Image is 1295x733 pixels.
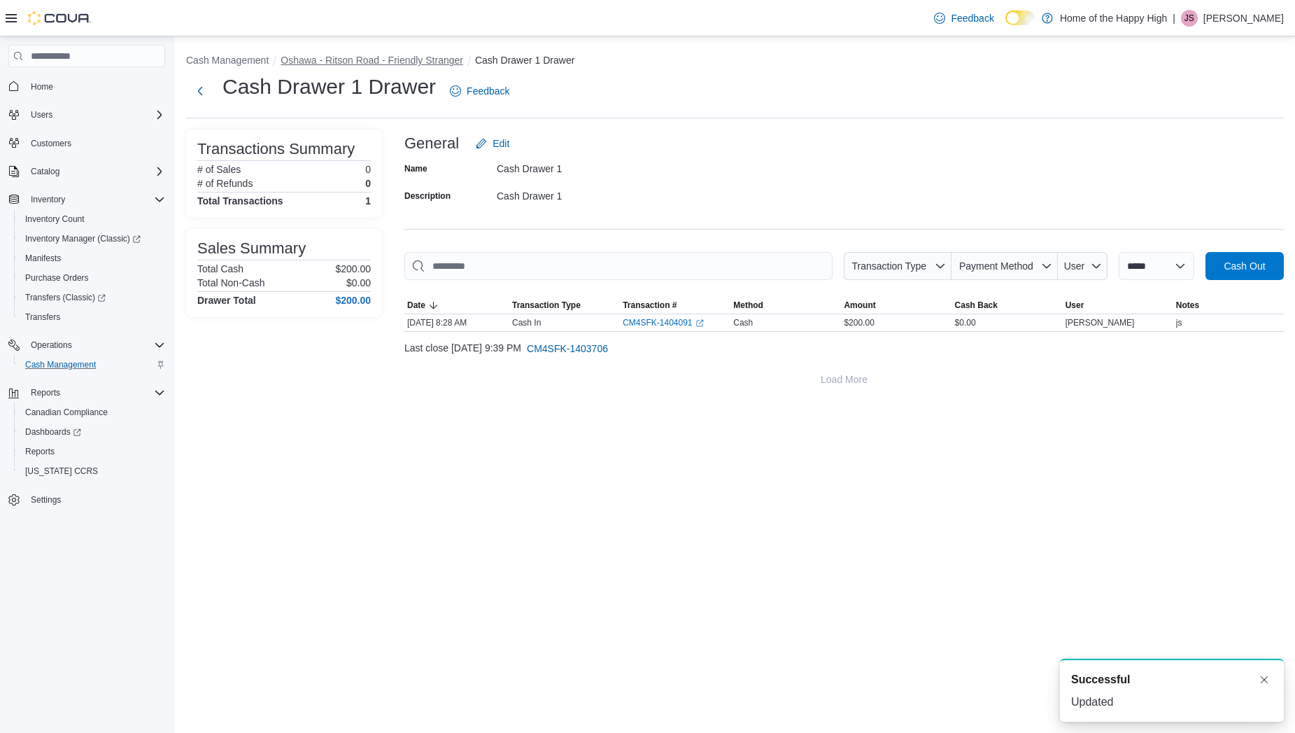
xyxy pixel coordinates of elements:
p: 0 [365,164,371,175]
span: Customers [25,134,165,152]
h6: Total Non-Cash [197,277,265,288]
button: Transaction Type [844,252,951,280]
span: Method [733,300,763,311]
h6: Total Cash [197,263,243,274]
span: Catalog [25,163,165,180]
button: Reports [14,442,171,461]
span: Edit [493,137,509,151]
input: This is a search bar. As you type, the results lower in the page will automatically filter. [404,252,833,280]
a: Dashboards [14,422,171,442]
span: Users [25,106,165,123]
p: 0 [365,178,371,189]
span: User [1066,300,1084,311]
button: Next [186,77,214,105]
button: Edit [470,130,515,158]
button: User [1063,297,1173,314]
label: Description [404,190,451,202]
span: Catalog [31,166,59,177]
button: User [1058,252,1108,280]
span: Transfers (Classic) [25,292,106,303]
span: Transaction # [623,300,677,311]
span: Inventory [25,191,165,208]
button: Inventory Count [14,209,171,229]
div: Notification [1071,671,1273,688]
span: Inventory Manager (Classic) [25,233,141,244]
span: js [1176,317,1182,328]
button: Manifests [14,249,171,268]
button: Inventory [3,190,171,209]
a: Inventory Manager (Classic) [14,229,171,249]
button: Transaction # [620,297,730,314]
button: Customers [3,133,171,153]
span: Dark Mode [1005,25,1006,26]
button: Date [404,297,509,314]
span: JS [1184,10,1194,27]
div: Jessica Sproul [1181,10,1198,27]
span: Purchase Orders [20,270,165,286]
span: Settings [31,494,61,505]
div: Cash Drawer 1 [497,185,684,202]
a: Reports [20,443,60,460]
div: Cash Drawer 1 [497,158,684,174]
h4: $200.00 [335,295,371,306]
a: Transfers (Classic) [14,288,171,307]
span: Home [25,77,165,95]
a: [US_STATE] CCRS [20,463,104,480]
span: [US_STATE] CCRS [25,466,98,477]
img: Cova [28,11,91,25]
button: Cash Management [14,355,171,375]
span: Inventory Count [25,214,85,225]
span: Cash Management [25,359,96,370]
button: Cash Out [1205,252,1284,280]
h1: Cash Drawer 1 Drawer [222,73,436,101]
span: Inventory [31,194,65,205]
span: Feedback [951,11,993,25]
button: Users [3,105,171,125]
a: Settings [25,491,66,508]
a: Inventory Manager (Classic) [20,230,146,247]
span: Operations [31,340,72,351]
span: Dashboards [25,426,81,438]
button: Operations [3,335,171,355]
span: Users [31,109,52,120]
button: Transfers [14,307,171,327]
a: Purchase Orders [20,270,94,286]
button: Canadian Compliance [14,403,171,422]
button: Catalog [25,163,65,180]
h3: Sales Summary [197,240,306,257]
span: Reports [20,443,165,460]
div: [DATE] 8:28 AM [404,314,509,331]
a: Transfers (Classic) [20,289,111,306]
button: Oshawa - Ritson Road - Friendly Stranger [281,55,463,66]
button: Settings [3,489,171,510]
nav: An example of EuiBreadcrumbs [186,53,1284,70]
span: Customers [31,138,71,149]
span: Operations [25,337,165,354]
span: Inventory Manager (Classic) [20,230,165,247]
span: Load More [821,372,868,386]
a: Inventory Count [20,211,90,228]
span: Cash Management [20,356,165,373]
a: Dashboards [20,424,87,440]
a: CM4SFK-1404091External link [623,317,703,328]
a: Feedback [928,4,999,32]
button: Notes [1173,297,1284,314]
a: Transfers [20,309,66,326]
span: Cash Out [1224,259,1265,273]
button: Payment Method [951,252,1058,280]
h3: Transactions Summary [197,141,355,158]
button: Cash Back [952,297,1063,314]
span: Amount [844,300,875,311]
h3: General [404,135,459,152]
a: Feedback [444,77,515,105]
label: Name [404,163,427,174]
span: Washington CCRS [20,463,165,480]
button: Inventory [25,191,71,208]
span: Manifests [25,253,61,264]
button: Amount [841,297,951,314]
span: Transaction Type [512,300,581,311]
button: Cash Drawer 1 Drawer [475,55,574,66]
span: Reports [25,384,165,401]
div: Updated [1071,694,1273,711]
span: Notes [1176,300,1199,311]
